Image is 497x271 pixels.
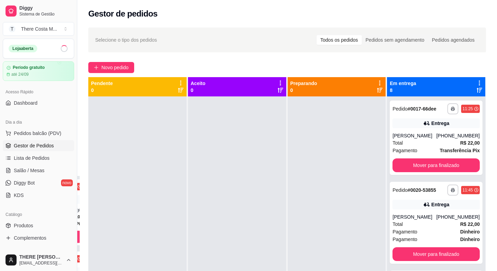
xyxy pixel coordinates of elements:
span: Produtos [14,222,33,229]
div: [PHONE_NUMBER] [436,213,480,220]
div: Pedidos agendados [428,35,478,45]
span: Total [392,220,403,228]
article: até 24/09 [11,72,29,77]
p: 0 [191,87,206,94]
span: Pedido [392,106,408,112]
strong: R$ 22,00 [460,140,480,146]
span: plus [94,65,99,70]
h2: Gestor de pedidos [88,8,158,19]
a: DiggySistema de Gestão [3,3,74,19]
a: Período gratuitoaté 24/09 [3,61,74,81]
span: Selecione o tipo dos pedidos [95,36,157,44]
a: Salão / Mesas [3,165,74,176]
div: Entrega [431,201,449,208]
div: There Costa M ... [21,25,57,32]
span: Dashboard [14,100,38,106]
span: Pedido [392,187,408,193]
span: Sistema de Gestão [19,11,71,17]
span: T [9,25,16,32]
p: 0 [290,87,317,94]
a: Diggy Botnovo [3,177,74,188]
span: Complementos [14,234,46,241]
a: Produtos [3,220,74,231]
p: 0 [91,87,113,94]
div: [PHONE_NUMBER] [436,132,480,139]
div: [PERSON_NAME] [392,213,436,220]
p: 8 [390,87,416,94]
div: 11:45 [463,187,473,193]
p: Preparando [290,80,317,87]
span: [EMAIL_ADDRESS][DOMAIN_NAME] [19,260,63,266]
a: Complementos [3,232,74,243]
div: Entrega [431,120,449,127]
button: Novo pedido [88,62,134,73]
p: Pendente [91,80,113,87]
strong: # 0020-53855 [408,187,436,193]
a: Lista de Pedidos [3,153,74,164]
span: Diggy Bot [14,179,35,186]
p: Em entrega [390,80,416,87]
div: 11:25 [463,106,473,112]
div: Pedidos sem agendamento [362,35,428,45]
strong: R$ 22,00 [460,221,480,227]
article: Período gratuito [13,65,45,70]
span: KDS [14,192,24,199]
span: Lista de Pedidos [14,155,50,161]
p: Aceito [191,80,206,87]
div: Todos os pedidos [317,35,362,45]
div: [PERSON_NAME] [392,132,436,139]
button: Select a team [3,22,74,36]
div: Catálogo [3,209,74,220]
span: Pagamento [392,147,417,154]
div: Dia a dia [3,117,74,128]
span: Salão / Mesas [14,167,44,174]
span: Pagamento [392,228,417,236]
span: Pagamento [392,236,417,243]
span: Total [392,139,403,147]
strong: # 0017-66dee [408,106,436,112]
a: Dashboard [3,97,74,108]
strong: Dinheiro [460,237,480,242]
span: THERE [PERSON_NAME] [19,254,63,260]
strong: Dinheiro [460,229,480,234]
span: Pedidos balcão (PDV) [14,130,61,137]
button: Mover para finalizado [392,158,480,172]
a: Gestor de Pedidos [3,140,74,151]
span: Gestor de Pedidos [14,142,54,149]
button: THERE [PERSON_NAME][EMAIL_ADDRESS][DOMAIN_NAME] [3,252,74,268]
strong: Transferência Pix [440,148,480,153]
button: Pedidos balcão (PDV) [3,128,74,139]
a: KDS [3,190,74,201]
div: Loja aberta [9,45,37,52]
div: Acesso Rápido [3,86,74,97]
span: Diggy [19,5,71,11]
button: Mover para finalizado [392,247,480,261]
span: Novo pedido [101,64,129,71]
